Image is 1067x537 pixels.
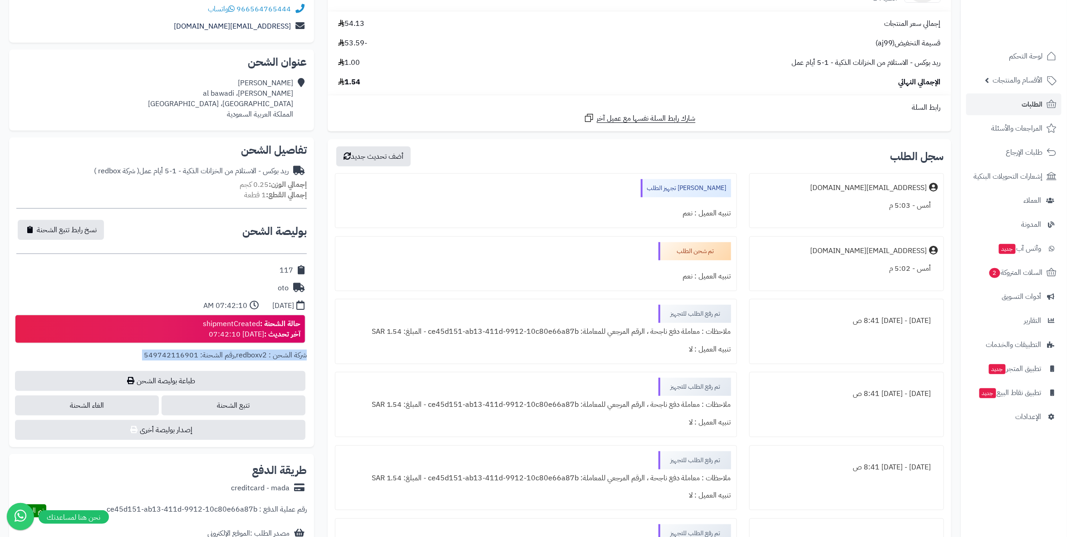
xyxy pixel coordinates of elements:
div: تنبيه العميل : لا [341,487,731,504]
span: ( شركة redbox ) [94,166,139,176]
img: logo-2.png [1005,23,1058,42]
div: تم رفع الطلب للتجهيز [659,451,731,469]
div: تم رفع الطلب للتجهيز [659,305,731,323]
button: نسخ رابط تتبع الشحنة [18,220,104,240]
span: طلبات الإرجاع [1006,146,1043,159]
a: إشعارات التحويلات البنكية [966,166,1062,187]
small: 0.25 كجم [240,179,307,190]
a: لوحة التحكم [966,45,1062,67]
span: -53.59 [338,38,367,49]
h2: طريقة الدفع [252,465,307,476]
div: 07:42:10 AM [203,301,247,311]
span: لوحة التحكم [1009,50,1043,63]
a: السلات المتروكة2 [966,262,1062,283]
a: الإعدادات [966,406,1062,428]
h2: بوليصة الشحن [242,226,307,237]
span: شركة الشحن : redboxv2 [236,350,307,361]
div: [DATE] - [DATE] 8:41 ص [755,312,938,330]
a: شارك رابط السلة نفسها مع عميل آخر [584,112,696,124]
span: 1.00 [338,58,360,68]
span: العملاء [1024,194,1042,207]
a: طلبات الإرجاع [966,142,1062,163]
span: التقارير [1024,314,1042,327]
span: جديد [999,244,1016,254]
span: شارك رابط السلة نفسها مع عميل آخر [597,113,696,124]
button: أضف تحديث جديد [336,146,411,166]
div: ملاحظات : معاملة دفع ناجحة ، الرقم المرجعي للمعاملة: ce45d151-ab13-411d-9912-10c80e66a87b - المبل... [341,323,731,341]
a: تطبيق نقاط البيعجديد [966,382,1062,404]
h3: سجل الطلب [890,151,944,162]
div: 117 [280,265,293,276]
span: المراجعات والأسئلة [992,122,1043,135]
div: [EMAIL_ADDRESS][DOMAIN_NAME] [810,183,927,193]
div: , [16,350,307,371]
a: أدوات التسويق [966,286,1062,308]
h2: تفاصيل الشحن [16,145,307,156]
span: وآتس آب [998,242,1042,255]
span: الإجمالي النهائي [899,77,941,88]
div: ملاحظات : معاملة دفع ناجحة ، الرقم المرجعي للمعاملة: ce45d151-ab13-411d-9912-10c80e66a87b - المبل... [341,396,731,414]
strong: إجمالي القطع: [266,190,307,200]
div: أمس - 5:02 م [755,260,938,278]
div: [DATE] - [DATE] 8:41 ص [755,385,938,403]
span: إشعارات التحويلات البنكية [974,170,1043,183]
div: تم رفع الطلب للتجهيز [659,378,731,396]
div: أمس - 5:03 م [755,197,938,215]
a: وآتس آبجديد [966,238,1062,259]
span: رقم الشحنة: 549742116901 [144,350,234,361]
div: oto [278,283,289,293]
span: أدوات التسويق [1002,290,1042,303]
span: جديد [989,364,1006,374]
span: 54.13 [338,19,364,29]
small: 1 قطعة [244,190,307,200]
span: الإعدادات [1016,410,1042,423]
a: واتساب [208,4,235,15]
a: المراجعات والأسئلة [966,117,1062,139]
span: قسيمة التخفيض(aj99) [875,38,941,49]
a: طباعة بوليصة الشحن [15,371,305,391]
span: المدونة [1022,218,1042,231]
div: تنبيه العميل : لا [341,341,731,358]
button: إصدار بوليصة أخرى [15,420,305,440]
span: تطبيق المتجر [988,362,1042,375]
span: السلات المتروكة [988,266,1043,279]
span: نسخ رابط تتبع الشحنة [37,225,97,235]
div: رقم عملية الدفع : ce45d151-ab13-411d-9912-10c80e66a87b [107,504,307,517]
div: ريد بوكس - الاستلام من الخزانات الذكية - 1-5 أيام عمل [94,166,289,176]
span: إجمالي سعر المنتجات [884,19,941,29]
div: [DATE] - [DATE] 8:41 ص [755,459,938,476]
a: التطبيقات والخدمات [966,334,1062,356]
div: [EMAIL_ADDRESS][DOMAIN_NAME] [810,246,927,256]
div: تنبيه العميل : نعم [341,268,731,285]
div: [DATE] [272,301,294,311]
div: [PERSON_NAME] تجهيز الطلب [641,179,731,197]
div: [PERSON_NAME] [PERSON_NAME]، al bawadi [GEOGRAPHIC_DATA]، [GEOGRAPHIC_DATA] المملكة العربية السعودية [148,78,293,119]
span: تطبيق نقاط البيع [978,386,1042,399]
a: 966564765444 [236,4,291,15]
div: تنبيه العميل : لا [341,414,731,431]
strong: إجمالي الوزن: [269,179,307,190]
span: التطبيقات والخدمات [986,338,1042,351]
a: تطبيق المتجرجديد [966,358,1062,380]
h2: عنوان الشحن [16,57,307,68]
strong: آخر تحديث : [264,329,300,340]
div: تم شحن الطلب [659,242,731,260]
strong: حالة الشحنة : [260,318,300,329]
a: التقارير [966,310,1062,332]
div: creditcard - mada [231,483,290,493]
a: المدونة [966,214,1062,235]
div: رابط السلة [331,103,948,113]
div: تنبيه العميل : نعم [341,205,731,222]
a: العملاء [966,190,1062,211]
span: الأقسام والمنتجات [993,74,1043,87]
span: الغاء الشحنة [15,395,159,415]
span: جديد [979,388,996,398]
a: تتبع الشحنة [162,395,305,415]
span: ريد بوكس - الاستلام من الخزانات الذكية - 1-5 أيام عمل [792,58,941,68]
a: [EMAIL_ADDRESS][DOMAIN_NAME] [174,21,291,32]
span: 2 [989,268,1000,278]
span: الطلبات [1022,98,1043,111]
div: ملاحظات : معاملة دفع ناجحة ، الرقم المرجعي للمعاملة: ce45d151-ab13-411d-9912-10c80e66a87b - المبل... [341,469,731,487]
div: shipmentCreated [DATE] 07:42:10 [203,319,300,340]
